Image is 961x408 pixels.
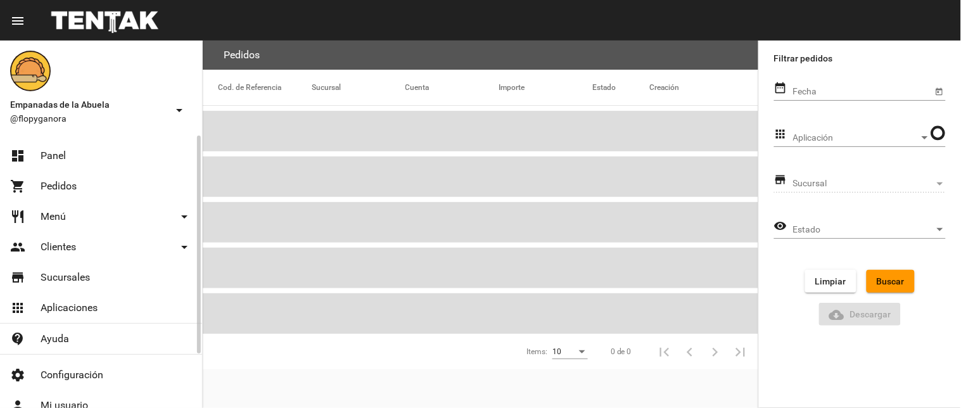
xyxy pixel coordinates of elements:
[552,348,588,357] mat-select: Items:
[224,46,260,64] h3: Pedidos
[41,150,66,162] span: Panel
[793,225,946,235] mat-select: Estado
[10,112,167,125] span: @flopyganora
[41,333,69,345] span: Ayuda
[203,41,758,70] flou-section-header: Pedidos
[805,270,856,293] button: Limpiar
[10,300,25,316] mat-icon: apps
[312,70,405,105] mat-header-cell: Sucursal
[10,97,167,112] span: Empanadas de la Abuela
[10,148,25,163] mat-icon: dashboard
[677,339,703,364] button: Anterior
[10,51,51,91] img: f0136945-ed32-4f7c-91e3-a375bc4bb2c5.png
[172,103,187,118] mat-icon: arrow_drop_down
[815,276,846,286] span: Limpiar
[774,172,787,188] mat-icon: store
[177,239,192,255] mat-icon: arrow_drop_down
[10,270,25,285] mat-icon: store
[41,210,66,223] span: Menú
[774,51,946,66] label: Filtrar pedidos
[552,347,561,356] span: 10
[177,209,192,224] mat-icon: arrow_drop_down
[829,309,891,319] span: Descargar
[703,339,728,364] button: Siguiente
[793,87,932,97] input: Fecha
[774,80,787,96] mat-icon: date_range
[829,307,844,322] mat-icon: Descargar Reporte
[793,133,919,143] span: Aplicación
[41,271,90,284] span: Sucursales
[728,339,753,364] button: Última
[932,84,946,98] button: Open calendar
[793,133,931,143] mat-select: Aplicación
[649,70,758,105] mat-header-cell: Creación
[10,209,25,224] mat-icon: restaurant
[10,179,25,194] mat-icon: shopping_cart
[793,179,946,189] mat-select: Sucursal
[499,70,592,105] mat-header-cell: Importe
[592,70,649,105] mat-header-cell: Estado
[41,302,98,314] span: Aplicaciones
[10,331,25,347] mat-icon: contact_support
[41,369,103,381] span: Configuración
[774,127,787,142] mat-icon: apps
[793,225,934,235] span: Estado
[652,339,677,364] button: Primera
[10,367,25,383] mat-icon: settings
[203,70,312,105] mat-header-cell: Cod. de Referencia
[41,241,76,253] span: Clientes
[10,13,25,29] mat-icon: menu
[877,276,905,286] span: Buscar
[774,219,787,234] mat-icon: visibility
[10,239,25,255] mat-icon: people
[405,70,499,105] mat-header-cell: Cuenta
[793,179,934,189] span: Sucursal
[867,270,915,293] button: Buscar
[526,345,547,358] div: Items:
[611,345,632,358] div: 0 de 0
[819,303,901,326] button: Descargar ReporteDescargar
[41,180,77,193] span: Pedidos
